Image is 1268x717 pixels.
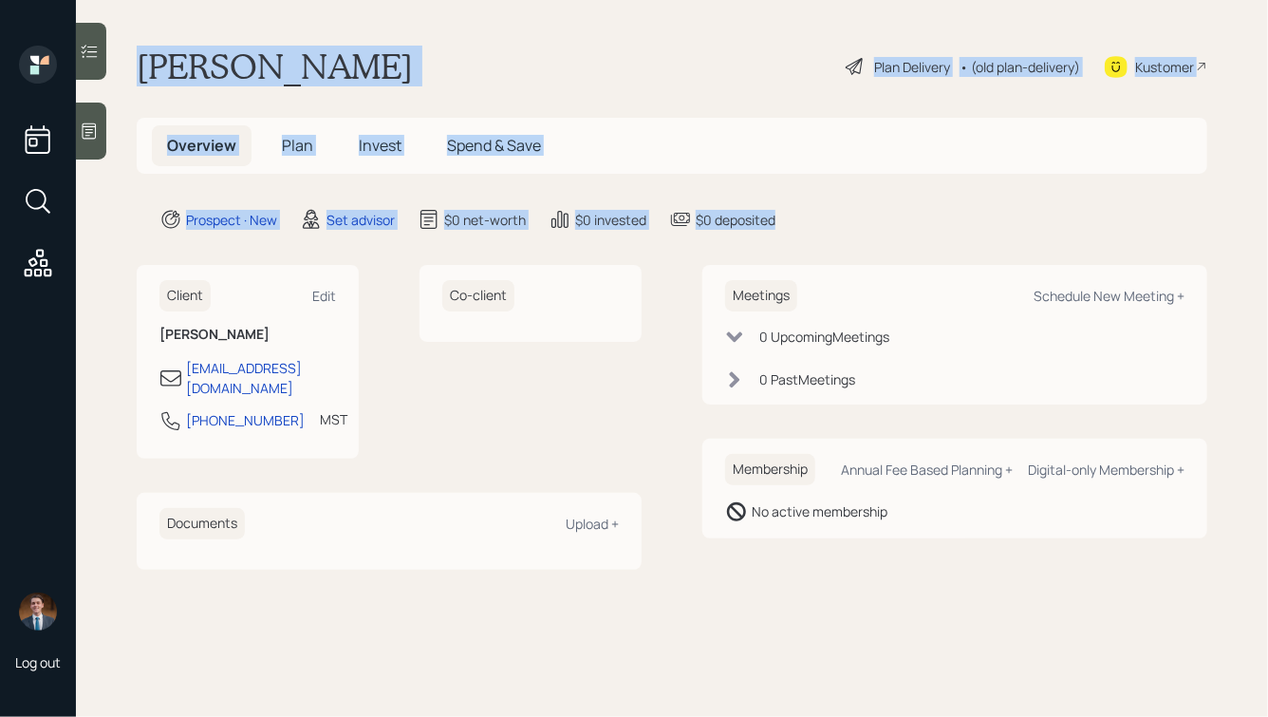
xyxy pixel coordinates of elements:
[1028,461,1184,479] div: Digital-only Membership +
[759,369,855,389] div: 0 Past Meeting s
[444,210,526,230] div: $0 net-worth
[137,46,413,87] h1: [PERSON_NAME]
[725,280,797,311] h6: Meetings
[566,515,619,533] div: Upload +
[282,135,313,156] span: Plan
[841,461,1013,479] div: Annual Fee Based Planning +
[186,210,277,230] div: Prospect · New
[874,57,950,77] div: Plan Delivery
[159,508,245,539] h6: Documents
[575,210,646,230] div: $0 invested
[186,410,305,430] div: [PHONE_NUMBER]
[447,135,541,156] span: Spend & Save
[19,593,57,631] img: hunter_neumayer.jpg
[1135,57,1194,77] div: Kustomer
[15,653,61,671] div: Log out
[752,501,887,521] div: No active membership
[159,280,211,311] h6: Client
[442,280,514,311] h6: Co-client
[320,409,347,429] div: MST
[167,135,236,156] span: Overview
[960,57,1080,77] div: • (old plan-delivery)
[1034,287,1184,305] div: Schedule New Meeting +
[759,327,889,347] div: 0 Upcoming Meeting s
[359,135,401,156] span: Invest
[186,358,336,398] div: [EMAIL_ADDRESS][DOMAIN_NAME]
[696,210,775,230] div: $0 deposited
[159,327,336,343] h6: [PERSON_NAME]
[312,287,336,305] div: Edit
[725,454,815,485] h6: Membership
[326,210,395,230] div: Set advisor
